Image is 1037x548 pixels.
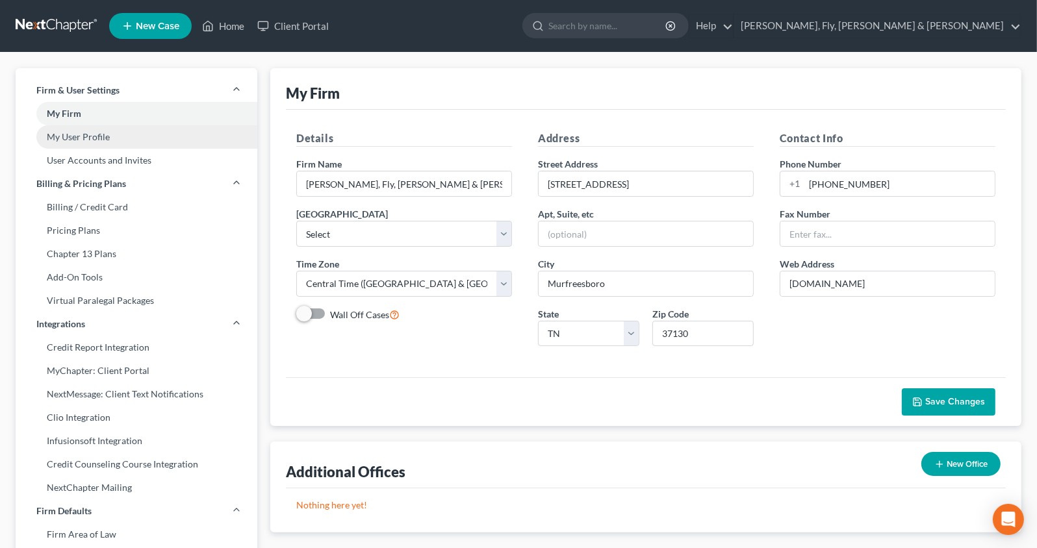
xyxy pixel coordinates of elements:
label: [GEOGRAPHIC_DATA] [296,207,388,221]
span: Firm & User Settings [36,84,120,97]
div: Additional Offices [286,462,405,481]
input: Enter address... [539,171,753,196]
a: Client Portal [251,14,335,38]
label: Street Address [538,157,598,171]
a: Virtual Paralegal Packages [16,289,257,312]
a: Firm & User Settings [16,79,257,102]
label: Fax Number [780,207,830,221]
span: Billing & Pricing Plans [36,177,126,190]
a: Billing / Credit Card [16,195,257,219]
button: New Office [921,452,1001,476]
span: Save Changes [925,396,985,407]
a: Billing & Pricing Plans [16,172,257,195]
div: My Firm [286,84,340,103]
a: [PERSON_NAME], Fly, [PERSON_NAME] & [PERSON_NAME] [734,14,1021,38]
a: Credit Report Integration [16,336,257,359]
a: Clio Integration [16,406,257,429]
input: (optional) [539,221,753,246]
a: My Firm [16,102,257,125]
input: XXXXX [652,321,754,347]
a: Credit Counseling Course Integration [16,453,257,476]
span: Integrations [36,318,85,330]
span: New Case [136,21,179,31]
h5: Details [296,131,512,147]
a: NextChapter Mailing [16,476,257,499]
input: Search by name... [548,14,667,38]
span: Firm Defaults [36,504,92,517]
h5: Address [538,131,754,147]
input: Enter city... [539,271,753,296]
a: Integrations [16,312,257,336]
div: +1 [780,171,804,196]
a: Firm Area of Law [16,523,257,546]
div: Open Intercom Messenger [993,504,1024,535]
input: Enter web address.... [780,271,995,296]
a: Add-On Tools [16,266,257,289]
span: Wall Off Cases [330,309,389,320]
a: My User Profile [16,125,257,149]
a: NextMessage: Client Text Notifications [16,382,257,406]
a: Firm Defaults [16,499,257,523]
a: User Accounts and Invites [16,149,257,172]
a: Infusionsoft Integration [16,429,257,453]
button: Save Changes [902,388,995,416]
a: Help [689,14,733,38]
label: Phone Number [780,157,841,171]
h5: Contact Info [780,131,995,147]
p: Nothing here yet! [296,499,995,512]
a: Home [196,14,251,38]
a: Chapter 13 Plans [16,242,257,266]
label: State [538,307,559,321]
a: Pricing Plans [16,219,257,242]
label: City [538,257,554,271]
label: Time Zone [296,257,339,271]
label: Apt, Suite, etc [538,207,594,221]
label: Zip Code [652,307,689,321]
input: Enter phone... [804,171,995,196]
span: Firm Name [296,158,342,169]
a: MyChapter: Client Portal [16,359,257,382]
input: Enter name... [297,171,511,196]
input: Enter fax... [780,221,995,246]
label: Web Address [780,257,834,271]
